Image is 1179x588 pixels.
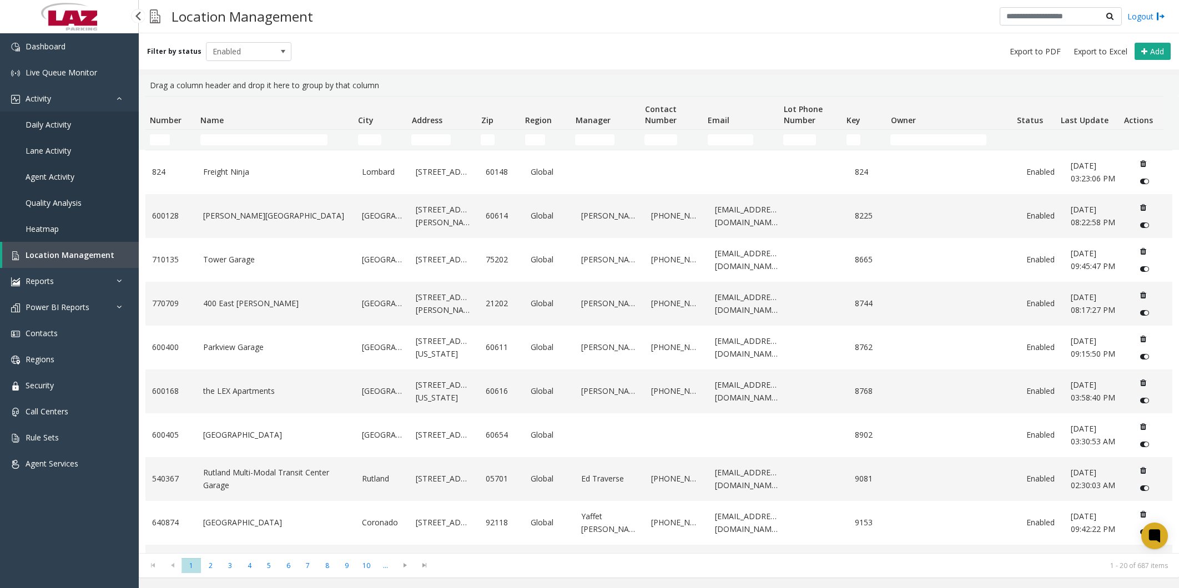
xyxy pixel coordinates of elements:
[1071,336,1115,358] span: [DATE] 09:15:50 PM
[1026,254,1057,266] a: Enabled
[1010,46,1061,57] span: Export to PDF
[152,254,190,266] a: 710135
[152,473,190,485] a: 540367
[145,130,196,150] td: Number Filter
[855,210,886,222] a: 8225
[1026,473,1057,485] a: Enabled
[416,291,472,316] a: [STREET_ADDRESS][PERSON_NAME]
[855,516,886,529] a: 9153
[581,341,638,353] a: [PERSON_NAME]
[531,473,568,485] a: Global
[1150,46,1164,57] span: Add
[1074,46,1127,57] span: Export to Excel
[11,356,20,364] img: 'icon'
[1135,43,1171,60] button: Add
[486,473,517,485] a: 05701
[890,134,986,145] input: Owner Filter
[203,341,349,353] a: Parkview Garage
[855,385,886,397] a: 8768
[476,130,520,150] td: Zip Filter
[581,473,638,485] a: Ed Traverse
[182,558,201,573] span: Page 1
[486,297,517,310] a: 21202
[152,385,190,397] a: 600168
[441,561,1168,570] kendo-pager-info: 1 - 20 of 687 items
[784,104,823,125] span: Lot Phone Number
[415,558,434,574] span: Go to the last page
[651,516,702,529] a: [PHONE_NUMBER]
[525,134,545,145] input: Region Filter
[26,276,54,286] span: Reports
[11,69,20,78] img: 'icon'
[1135,418,1152,435] button: Delete
[1135,199,1152,216] button: Delete
[651,297,702,310] a: [PHONE_NUMBER]
[581,210,638,222] a: [PERSON_NAME]
[1135,348,1155,366] button: Disable
[26,458,78,469] span: Agent Services
[531,516,568,529] a: Global
[152,429,190,441] a: 600405
[416,473,472,485] a: [STREET_ADDRESS]
[1071,248,1115,271] span: [DATE] 09:45:47 PM
[152,297,190,310] a: 770709
[1071,467,1121,491] a: [DATE] 02:30:03 AM
[1026,341,1057,353] a: Enabled
[358,134,381,145] input: City Filter
[855,254,886,266] a: 8665
[1135,173,1155,190] button: Disable
[1071,204,1115,227] span: [DATE] 08:22:58 PM
[715,291,778,316] a: [EMAIL_ADDRESS][DOMAIN_NAME]
[651,473,702,485] a: [PHONE_NUMBER]
[581,385,638,397] a: [PERSON_NAME]
[581,297,638,310] a: [PERSON_NAME]
[411,134,450,145] input: Address Filter
[1135,549,1152,567] button: Delete
[531,429,568,441] a: Global
[11,460,20,469] img: 'icon'
[416,379,472,404] a: [STREET_ADDRESS][US_STATE]
[412,115,442,125] span: Address
[26,302,89,312] span: Power BI Reports
[486,429,517,441] a: 60654
[855,297,886,310] a: 8744
[416,516,472,529] a: [STREET_ADDRESS]
[362,210,402,222] a: [GEOGRAPHIC_DATA]
[196,130,354,150] td: Name Filter
[855,473,886,485] a: 9081
[203,516,349,529] a: [GEOGRAPHIC_DATA]
[362,254,402,266] a: [GEOGRAPHIC_DATA]
[416,204,472,229] a: [STREET_ADDRESS][PERSON_NAME]
[651,385,702,397] a: [PHONE_NUMBER]
[1135,392,1155,409] button: Disable
[26,197,82,208] span: Quality Analysis
[1135,374,1152,392] button: Delete
[11,330,20,338] img: 'icon'
[486,254,517,266] a: 75202
[575,134,614,145] input: Manager Filter
[26,380,54,391] span: Security
[26,328,58,338] span: Contacts
[356,558,376,573] span: Page 10
[1071,291,1121,316] a: [DATE] 08:17:27 PM
[1071,379,1121,404] a: [DATE] 03:58:40 PM
[416,254,472,266] a: [STREET_ADDRESS]
[150,134,170,145] input: Number Filter
[200,134,327,145] input: Name Filter
[11,408,20,417] img: 'icon'
[376,558,395,573] span: Page 11
[847,115,860,125] span: Key
[715,467,778,491] a: [EMAIL_ADDRESS][DOMAIN_NAME]
[640,130,703,150] td: Contact Number Filter
[26,406,68,417] span: Call Centers
[1071,423,1115,446] span: [DATE] 03:30:53 AM
[147,47,201,57] label: Filter by status
[1071,510,1121,535] a: [DATE] 09:42:22 PM
[407,130,476,150] td: Address Filter
[416,335,472,360] a: [STREET_ADDRESS][US_STATE]
[358,115,374,125] span: City
[855,341,886,353] a: 8762
[354,130,407,150] td: City Filter
[2,242,139,268] a: Location Management
[318,558,337,573] span: Page 8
